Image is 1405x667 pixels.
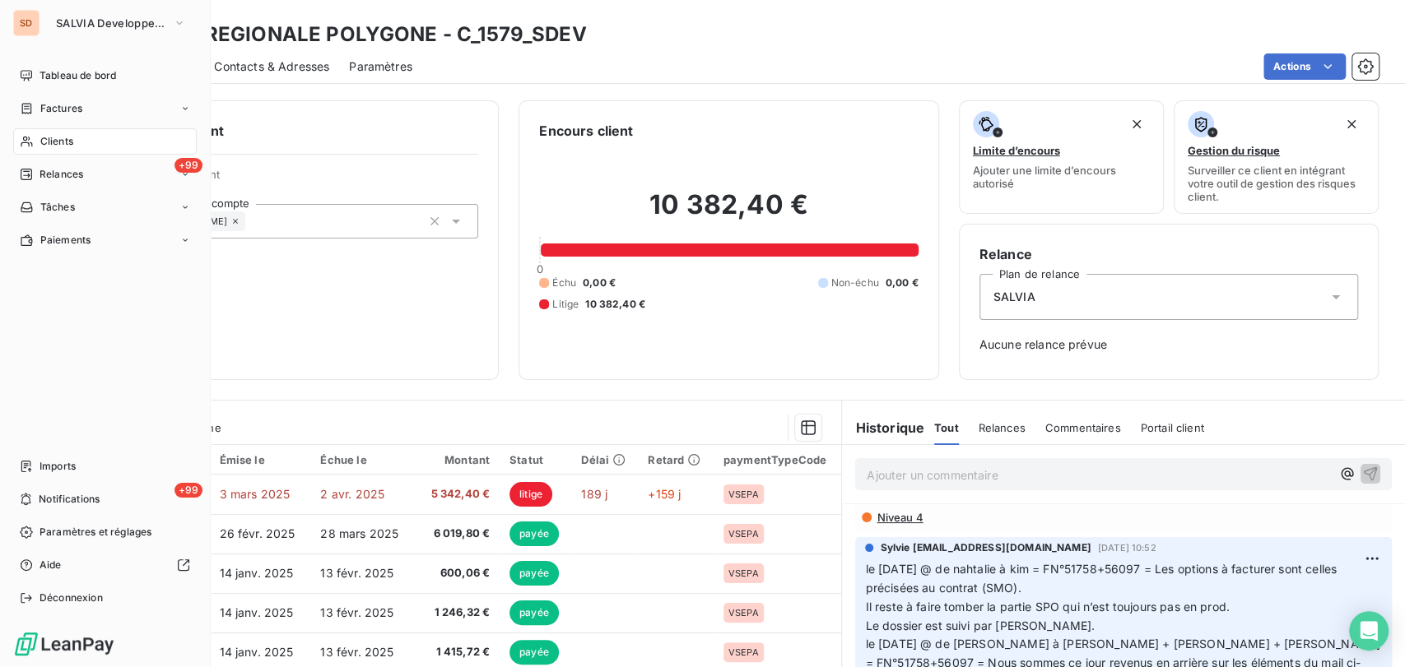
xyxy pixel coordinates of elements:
span: 0 [537,262,543,276]
span: VSEPA [728,608,759,618]
span: payée [509,640,559,665]
div: Retard [648,453,704,466]
span: Déconnexion [40,591,103,605]
span: Tâches [40,200,75,215]
span: Limite d’encours [973,144,1060,157]
span: 2 avr. 2025 [320,487,384,501]
button: Actions [1263,53,1346,80]
span: 0,00 € [886,276,919,290]
span: payée [509,561,559,586]
span: le [DATE] @ de nahtalie à kim = FN°51758+56097 = Les options à facturer sont celles précisées au ... [865,562,1340,595]
span: 1 415,72 € [422,644,490,660]
span: Échu [552,276,576,290]
h3: INTERREGIONALE POLYGONE - C_1579_SDEV [145,20,587,49]
div: Délai [581,453,628,466]
span: 14 janv. 2025 [220,566,294,580]
span: Tout [934,421,959,434]
div: Open Intercom Messenger [1349,611,1389,651]
input: Ajouter une valeur [245,214,258,229]
span: VSEPA [728,647,759,657]
h6: Informations client [100,121,478,141]
span: 0,00 € [583,276,616,290]
span: Propriétés Client [133,168,478,191]
span: 14 janv. 2025 [220,645,294,659]
div: Émise le [220,453,301,466]
span: [DATE] 10:52 [1098,543,1156,553]
img: Logo LeanPay [13,631,115,657]
span: Il reste à faire tomber la partie SPO qui n’est toujours pas en prod. [865,600,1229,614]
span: 14 janv. 2025 [220,605,294,619]
span: Portail client [1141,421,1204,434]
span: Factures [40,101,82,116]
span: 1 246,32 € [422,604,490,621]
button: Gestion du risqueSurveiller ce client en intégrant votre outil de gestion des risques client. [1174,100,1379,214]
span: 5 342,40 € [422,486,490,503]
span: 13 févr. 2025 [320,605,393,619]
div: Échue le [320,453,402,466]
h6: Encours client [539,121,633,141]
span: 10 382,40 € [585,297,645,312]
span: Paramètres et réglages [40,525,151,540]
span: Niveau 4 [875,511,923,524]
span: 28 mars 2025 [320,526,398,540]
span: Tableau de bord [40,68,116,83]
h6: Historique [842,418,924,438]
span: 6 019,80 € [422,526,490,542]
h2: 10 382,40 € [539,188,918,238]
span: Notifications [39,492,100,507]
span: +99 [174,158,202,173]
span: payée [509,521,559,546]
span: SALVIA Developpement [56,16,166,30]
span: VSEPA [728,568,759,578]
span: 189 j [581,487,607,501]
span: Aide [40,558,62,572]
span: SALVIA [993,289,1035,305]
span: Sylvie [EMAIL_ADDRESS][DOMAIN_NAME] [880,540,1091,555]
span: Surveiller ce client en intégrant votre outil de gestion des risques client. [1188,164,1365,203]
span: 13 févr. 2025 [320,645,393,659]
span: Commentaires [1045,421,1121,434]
span: 600,06 € [422,565,490,581]
span: Imports [40,459,76,474]
div: paymentTypeCode [723,453,832,466]
span: Ajouter une limite d’encours autorisé [973,164,1150,190]
a: Aide [13,552,197,578]
span: 26 févr. 2025 [220,526,295,540]
span: Paiements [40,233,91,248]
span: Clients [40,134,73,149]
span: Non-échu [831,276,879,290]
span: Relances [40,167,83,182]
span: Contacts & Adresses [214,58,329,75]
div: SD [13,10,40,36]
span: VSEPA [728,529,759,539]
span: Litige [552,297,579,312]
span: +99 [174,483,202,498]
span: Paramètres [349,58,412,75]
span: payée [509,600,559,625]
span: Aucune relance prévue [979,336,1358,353]
span: litige [509,482,552,507]
span: 13 févr. 2025 [320,566,393,580]
button: Limite d’encoursAjouter une limite d’encours autorisé [959,100,1164,214]
span: VSEPA [728,489,759,499]
h6: Relance [979,244,1358,264]
span: Gestion du risque [1188,144,1280,157]
span: +159 j [648,487,681,501]
div: Montant [422,453,490,466]
div: Statut [509,453,561,466]
span: 3 mars 2025 [220,487,291,501]
span: Relances [979,421,1026,434]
